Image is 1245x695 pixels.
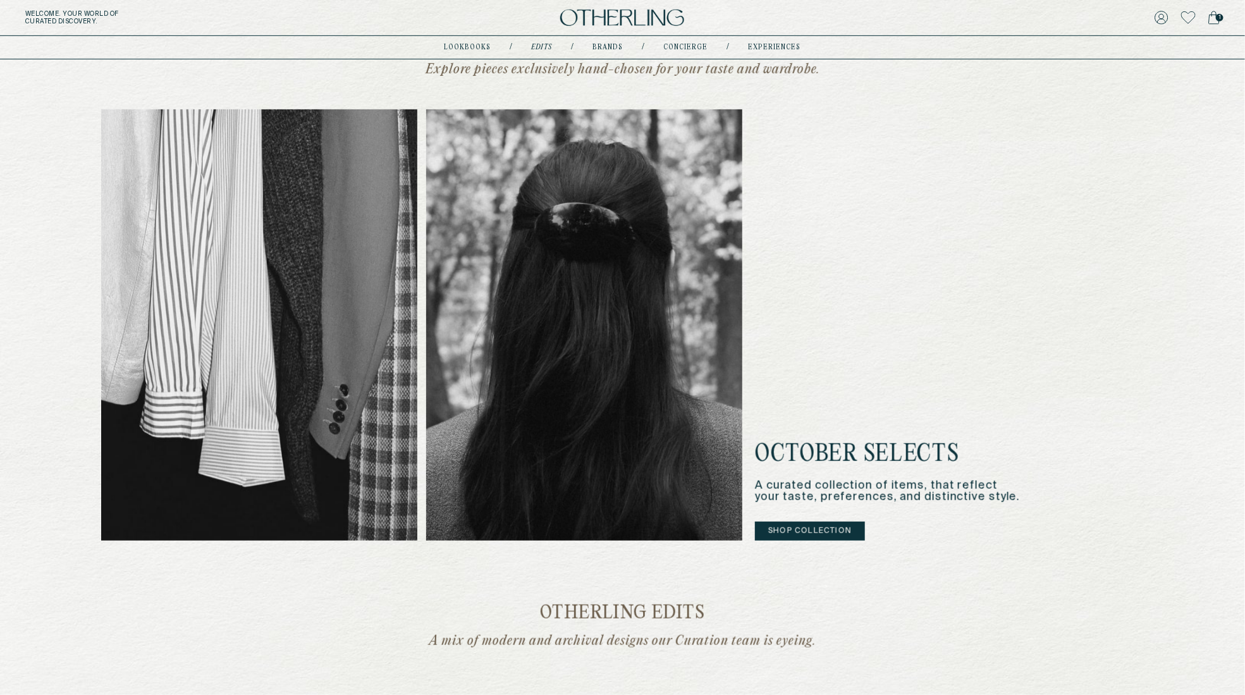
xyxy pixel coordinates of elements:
[755,440,1021,471] h2: October Selects
[510,42,513,52] div: /
[749,44,801,51] a: experiences
[101,604,1144,624] h2: Otherling Edits
[1216,14,1224,22] span: 1
[376,61,869,78] p: Explore pieces exclusively hand-chosen for your taste and wardrobe.
[376,633,869,649] p: A mix of modern and archival designs our Curation team is eyeing.
[727,42,730,52] div: /
[593,44,623,51] a: Brands
[426,109,742,541] img: Cover 2
[642,42,645,52] div: /
[101,109,417,541] img: Cover 1
[664,44,708,51] a: concierge
[532,44,553,51] a: Edits
[572,42,574,52] div: /
[755,522,865,541] button: Shop Collection
[560,9,684,27] img: logo
[25,10,384,25] h5: Welcome . Your world of curated discovery.
[445,44,491,51] a: lookbooks
[1208,9,1220,27] a: 1
[755,480,1021,503] p: A curated collection of items, that reflect your taste, preferences, and distinctive style.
